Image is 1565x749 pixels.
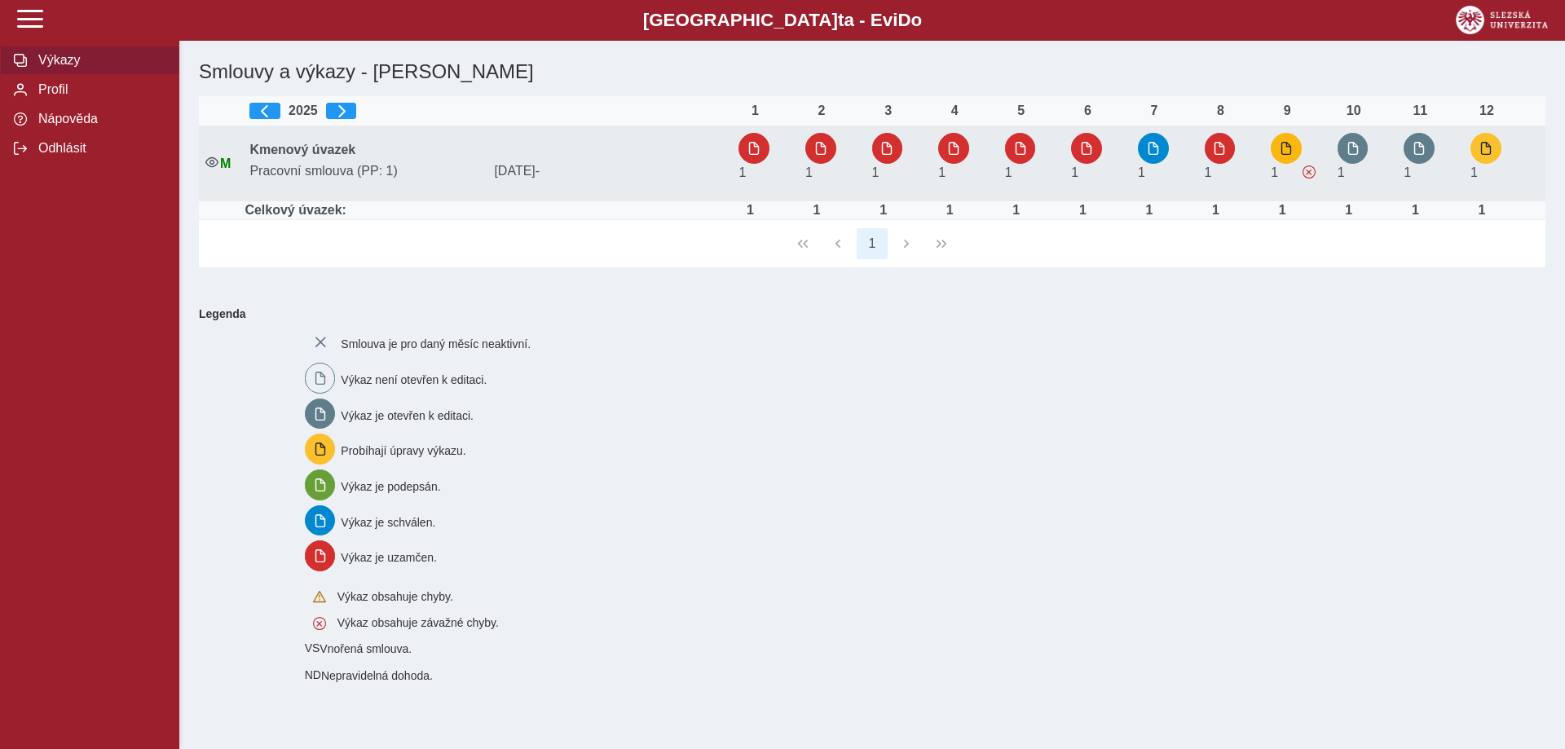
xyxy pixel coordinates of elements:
div: Úvazek : 8 h / den. 40 h / týden. [1133,203,1166,218]
span: Výkaz je schválen. [341,515,435,528]
span: Výkaz je otevřen k editaci. [341,408,474,421]
span: Úvazek : 8 h / den. 40 h / týden. [738,165,746,179]
span: Úvazek : 8 h / den. 40 h / týden. [1271,165,1278,179]
span: Úvazek : 8 h / den. 40 h / týden. [1205,165,1212,179]
span: Nepravidelná dohoda. [321,669,433,682]
div: 11 [1404,104,1436,118]
span: Úvazek : 8 h / den. 40 h / týden. [1404,165,1411,179]
span: Údaje souhlasí s údaji v Magionu [220,156,231,170]
div: 1 [738,104,771,118]
div: 2025 [249,103,725,119]
span: Úvazek : 8 h / den. 40 h / týden. [872,165,879,179]
div: 7 [1138,104,1170,118]
span: Vnořená smlouva. [320,642,412,655]
div: Úvazek : 8 h / den. 40 h / týden. [1466,203,1498,218]
div: 6 [1071,104,1104,118]
button: 1 [857,228,888,259]
span: Úvazek : 8 h / den. 40 h / týden. [1071,165,1078,179]
div: 12 [1470,104,1503,118]
div: Úvazek : 8 h / den. 40 h / týden. [1333,203,1365,218]
div: Úvazek : 8 h / den. 40 h / týden. [800,203,833,218]
span: Výkazy [33,53,165,68]
h1: Smlouvy a výkazy - [PERSON_NAME] [192,54,1325,90]
span: Smlouva vnořená do kmene [305,641,320,654]
span: Výkaz obsahuje závažné chyby. [1303,165,1316,178]
img: logo_web_su.png [1456,6,1548,34]
span: Úvazek : 8 h / den. 40 h / týden. [938,165,946,179]
td: Celkový úvazek: [243,201,732,220]
b: Legenda [192,301,1539,327]
span: t [838,10,844,30]
div: 8 [1205,104,1237,118]
div: 9 [1271,104,1303,118]
div: 2 [805,104,838,118]
span: Výkaz obsahuje chyby. [337,590,453,603]
b: Kmenový úvazek [249,143,355,156]
div: Úvazek : 8 h / den. 40 h / týden. [1000,203,1033,218]
span: Úvazek : 8 h / den. 40 h / týden. [805,165,813,179]
span: Úvazek : 8 h / den. 40 h / týden. [1005,165,1012,179]
i: Smlouva je aktivní [205,156,218,169]
div: Úvazek : 8 h / den. 40 h / týden. [1200,203,1232,218]
b: [GEOGRAPHIC_DATA] a - Evi [49,10,1516,31]
span: Smlouva je pro daný měsíc neaktivní. [341,337,531,350]
div: 3 [872,104,905,118]
div: Úvazek : 8 h / den. 40 h / týden. [1399,203,1431,218]
span: Pracovní smlouva (PP: 1) [243,164,487,178]
span: Úvazek : 8 h / den. 40 h / týden. [1138,165,1145,179]
span: - [536,164,540,178]
div: Úvazek : 8 h / den. 40 h / týden. [933,203,966,218]
span: Nápověda [33,112,165,126]
div: 5 [1005,104,1038,118]
span: Odhlásit [33,141,165,156]
span: Smlouva vnořená do kmene [305,668,321,681]
span: Výkaz obsahuje závažné chyby. [337,616,499,629]
div: Úvazek : 8 h / den. 40 h / týden. [1266,203,1298,218]
span: o [911,10,923,30]
span: Úvazek : 8 h / den. 40 h / týden. [1470,165,1478,179]
div: Úvazek : 8 h / den. 40 h / týden. [867,203,900,218]
span: D [897,10,910,30]
span: Výkaz je uzamčen. [341,551,437,564]
div: 4 [938,104,971,118]
span: Výkaz je podepsán. [341,480,440,493]
div: 10 [1338,104,1370,118]
span: Probíhají úpravy výkazu. [341,444,465,457]
div: Úvazek : 8 h / den. 40 h / týden. [1066,203,1099,218]
span: [DATE] [487,164,732,178]
span: Profil [33,82,165,97]
span: Úvazek : 8 h / den. 40 h / týden. [1338,165,1345,179]
div: Úvazek : 8 h / den. 40 h / týden. [734,203,766,218]
span: Výkaz není otevřen k editaci. [341,373,487,386]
